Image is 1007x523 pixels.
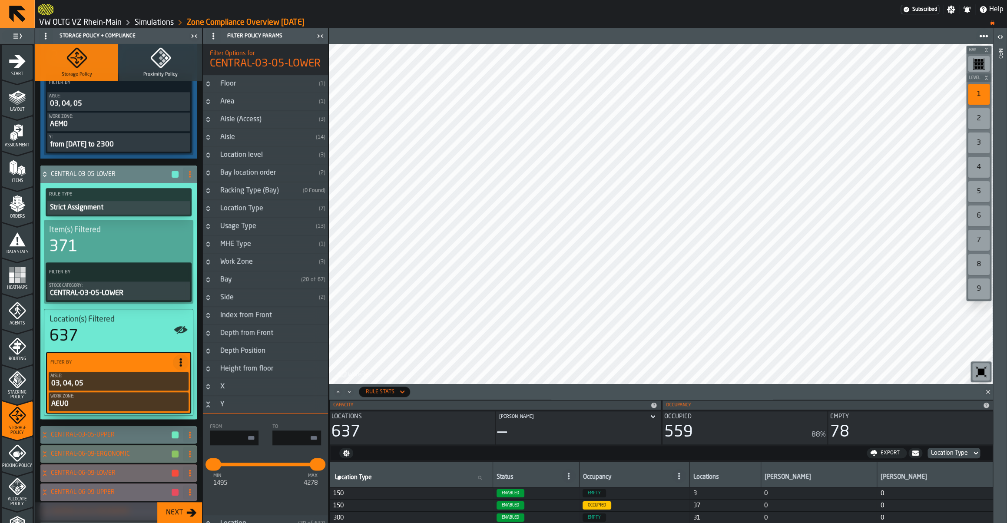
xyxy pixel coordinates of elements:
[967,48,982,53] span: Bay
[2,426,33,435] span: Storage Policy
[203,235,328,253] h3: title-section-MHE Type
[215,292,315,303] div: Side
[272,430,321,445] label: input-value-
[210,430,258,445] label: input-value-
[2,437,33,471] li: menu Picking Policy
[975,4,1007,15] label: button-toggle-Help
[2,365,33,400] li: menu Stacking Policy
[2,107,33,112] span: Layout
[2,390,33,400] span: Stacking Policy
[203,401,213,408] button: Button-Y-open
[2,30,33,42] label: button-toggle-Toggle Full Menu
[174,313,188,347] label: button-toggle-Show on Map
[324,188,325,193] span: )
[497,424,507,441] div: —
[2,223,33,258] li: menu Data Stats
[203,241,213,248] button: Button-MHE Type-closed
[497,501,524,510] span: Enabled
[2,285,33,290] span: Heatmaps
[968,278,990,299] div: 9
[49,139,188,150] div: from [DATE] to 2300
[366,389,394,395] div: DropdownMenuValue-locations-stats-by-rule
[324,152,325,158] span: )
[959,5,975,14] label: button-toggle-Notifications
[966,252,991,277] div: button-toolbar-undefined
[304,473,318,479] div: max
[49,225,188,235] div: Title
[324,295,325,300] span: )
[203,253,328,271] h3: title-section-Work Zone
[968,84,990,105] div: 1
[50,314,188,324] div: Title
[49,392,189,411] div: PolicyFilterItem-Work Zone
[319,152,321,158] span: (
[215,168,315,178] div: Bay location order
[319,242,321,247] span: (
[203,324,328,342] h3: title-section-Depth from Front
[319,99,321,104] span: (
[47,268,174,277] label: Filter By
[215,257,315,267] div: Work Zone
[966,73,991,82] button: button-
[49,358,173,367] label: Filter By
[203,223,213,230] button: Button-Usage Type-closed
[49,99,188,109] div: 03, 04, 05
[912,7,937,13] span: Subscribed
[997,46,1003,521] div: Info
[205,458,212,471] input: react-aria5613912213-:re7: react-aria5613912213-:re7:
[39,18,122,27] a: link-to-/wh/i/44979e6c-6f66-405e-9874-c1e29f02a54a
[310,458,317,471] input: react-aria5613912213-:re9: react-aria5613912213-:re9:
[2,143,33,148] span: Assignment
[172,450,179,457] button: button-
[331,413,493,420] div: Title
[49,372,189,391] button: Aisle:03, 04, 05
[319,259,321,265] span: (
[203,93,328,111] h3: title-section-Area
[968,230,990,251] div: 7
[2,472,33,507] li: menu Allocate Policy
[321,170,324,175] span: 2
[50,378,187,389] div: 03, 04, 05
[2,72,33,76] span: Start
[318,224,324,229] span: 13
[47,92,190,111] button: Aisle:03, 04, 05
[215,275,298,285] div: Bay
[51,431,171,438] h4: CENTRAL-03-05-UPPER
[830,424,849,441] div: 78
[880,490,989,497] span: 0
[316,135,318,140] span: (
[203,111,328,129] h3: title-section-Aisle (Access)
[926,448,982,458] div: DropdownMenuValue-LOCATION_RACKING_TYPE
[968,205,990,226] div: 6
[324,242,325,247] span: )
[203,134,213,141] button: Button-Aisle-closed
[496,411,657,422] div: DropdownMenuValue-[object Object]
[215,150,315,160] div: Location level
[172,470,179,477] button: button-
[210,57,321,71] span: CENTRAL-03-05-LOWER
[2,497,33,506] span: Allocate Policy
[2,179,33,183] span: Items
[324,99,325,104] span: )
[301,277,303,282] span: (
[203,152,213,159] button: Button-Location level-closed
[215,132,312,142] div: Aisle
[203,200,328,218] h3: title-section-Location Type
[2,214,33,219] span: Orders
[203,360,328,378] h3: title-section-Height from floor
[47,190,190,199] label: Rule Type
[321,99,324,104] span: 1
[305,188,324,193] span: 0 Found
[321,242,324,247] span: 1
[47,92,190,111] div: PolicyFilterItem-Aisle
[324,206,325,211] span: )
[664,413,826,420] div: Title
[2,294,33,329] li: menu Agents
[344,387,354,396] button: Minimize
[210,430,258,445] input: input-value- input-value-
[215,239,315,249] div: MHE Type
[968,157,990,178] div: 4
